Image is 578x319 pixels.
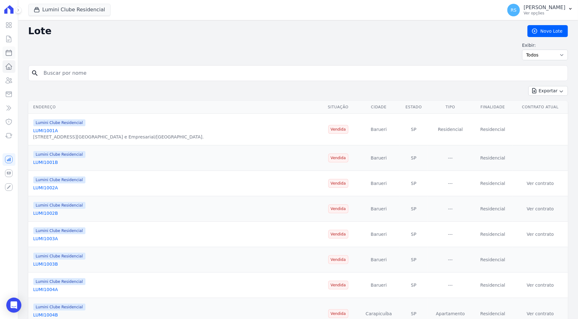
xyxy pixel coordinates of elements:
[358,247,400,273] td: Barueri
[358,273,400,298] td: Barueri
[33,304,85,311] span: Lumini Clube Residencial
[328,309,348,318] span: Vendida
[40,67,565,79] input: Buscar por nome
[428,196,473,222] td: ---
[428,273,473,298] td: ---
[358,145,400,171] td: Barueri
[473,196,513,222] td: Residencial
[527,283,554,288] a: Ver contrato
[33,119,85,126] span: Lumini Clube Residencial
[328,255,348,264] span: Vendida
[33,128,58,133] a: LUMI1001A
[527,181,554,186] a: Ver contrato
[428,171,473,196] td: ---
[524,4,565,11] p: [PERSON_NAME]
[527,206,554,211] a: Ver contrato
[28,4,111,16] button: Lumini Clube Residencial
[31,69,39,77] i: search
[400,273,428,298] td: SP
[328,230,348,239] span: Vendida
[473,171,513,196] td: Residencial
[318,101,358,114] th: Situação
[473,222,513,247] td: Residencial
[33,134,204,140] div: [STREET_ADDRESS][GEOGRAPHIC_DATA] e Empresarial/[GEOGRAPHIC_DATA].
[473,101,513,114] th: Finalidade
[438,127,463,132] span: translation missing: pt-BR.activerecord.values.property.property_type.RESIDENCIAL
[428,222,473,247] td: ---
[328,154,348,162] span: Vendida
[33,227,85,234] span: Lumini Clube Residencial
[524,11,565,16] p: Ver opções
[400,145,428,171] td: SP
[33,262,58,267] a: LUMI1003B
[358,114,400,145] td: Barueri
[473,273,513,298] td: Residencial
[400,196,428,222] td: SP
[428,247,473,273] td: ---
[358,222,400,247] td: Barueri
[33,312,58,317] a: LUMI1004B
[473,247,513,273] td: Residencial
[527,25,568,37] a: Novo Lote
[33,151,85,158] span: Lumini Clube Residencial
[28,25,518,37] h2: Lote
[400,114,428,145] td: SP
[513,101,568,114] th: Contrato Atual
[328,179,348,188] span: Vendida
[33,185,58,190] a: LUMI1002A
[400,222,428,247] td: SP
[358,101,400,114] th: Cidade
[527,311,554,316] a: Ver contrato
[428,145,473,171] td: ---
[522,42,568,48] label: Exibir:
[33,253,85,260] span: Lumini Clube Residencial
[358,196,400,222] td: Barueri
[400,247,428,273] td: SP
[528,86,568,96] button: Exportar
[400,171,428,196] td: SP
[328,204,348,213] span: Vendida
[473,145,513,171] td: Residencial
[502,1,578,19] button: RS [PERSON_NAME] Ver opções
[527,232,554,237] a: Ver contrato
[6,298,21,313] div: Open Intercom Messenger
[473,114,513,145] td: Residencial
[328,125,348,134] span: Vendida
[33,160,58,165] a: LUMI1001B
[511,8,517,12] span: RS
[28,101,319,114] th: Endereço
[328,281,348,289] span: Vendida
[400,101,428,114] th: Estado
[33,202,85,209] span: Lumini Clube Residencial
[33,278,85,285] span: Lumini Clube Residencial
[33,236,58,241] a: LUMI1003A
[33,176,85,183] span: Lumini Clube Residencial
[428,101,473,114] th: Tipo
[358,171,400,196] td: Barueri
[33,287,58,292] a: LUMI1004A
[33,211,58,216] a: LUMI1002B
